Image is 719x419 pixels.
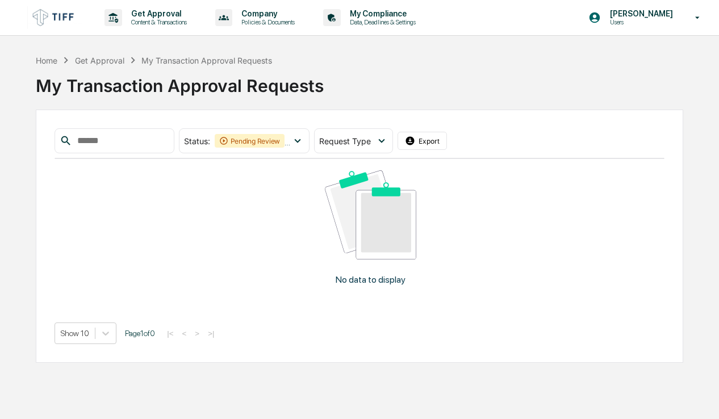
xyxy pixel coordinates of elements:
div: Pending Review [215,134,285,148]
p: My Compliance [341,9,421,18]
button: Export [398,132,448,150]
div: My Transaction Approval Requests [36,66,683,96]
p: Policies & Documents [232,18,300,26]
button: > [191,329,203,338]
div: My Transaction Approval Requests [141,56,272,65]
p: No data to display [336,274,406,285]
button: < [179,329,190,338]
img: logo [27,6,82,28]
p: [PERSON_NAME] [601,9,679,18]
p: Users [601,18,679,26]
iframe: Open customer support [683,382,713,412]
span: Status : [184,136,210,146]
button: |< [164,329,177,338]
button: >| [204,329,218,338]
p: Content & Transactions [122,18,193,26]
img: No data [325,170,416,259]
p: Get Approval [122,9,193,18]
p: Data, Deadlines & Settings [341,18,421,26]
p: Company [232,9,300,18]
span: Page 1 of 0 [125,329,155,338]
span: Request Type [319,136,371,146]
div: Home [36,56,57,65]
div: Get Approval [75,56,124,65]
